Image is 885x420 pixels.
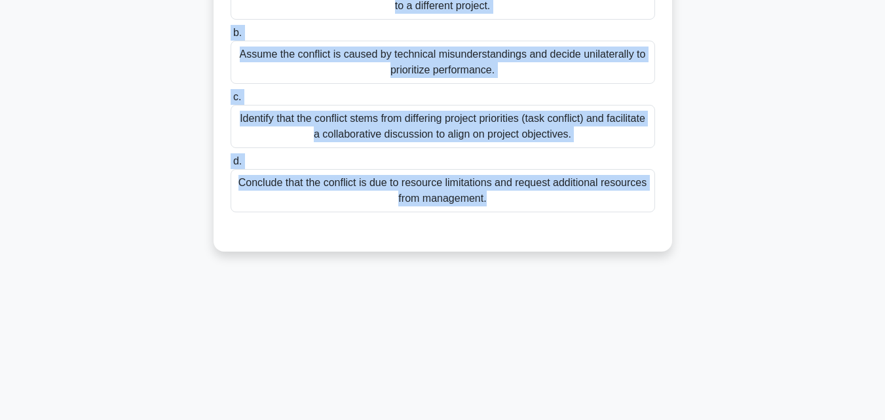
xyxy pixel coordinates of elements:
[233,27,242,38] span: b.
[233,155,242,166] span: d.
[233,91,241,102] span: c.
[231,105,655,148] div: Identify that the conflict stems from differing project priorities (task conflict) and facilitate...
[231,169,655,212] div: Conclude that the conflict is due to resource limitations and request additional resources from m...
[231,41,655,84] div: Assume the conflict is caused by technical misunderstandings and decide unilaterally to prioritiz...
